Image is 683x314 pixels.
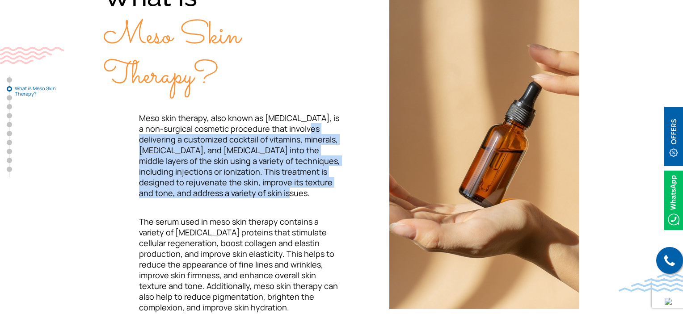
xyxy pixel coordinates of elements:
[664,171,683,230] img: Whatsappicon
[619,274,683,292] img: bluewave
[15,86,59,96] span: What is Meso Skin Therapy?
[103,13,240,100] span: Meso Skin Therapy?
[7,86,12,92] a: What is Meso Skin Therapy?
[139,216,338,313] span: The serum used in meso skin therapy contains a variety of [MEDICAL_DATA] proteins that stimulate ...
[665,298,672,305] img: up-blue-arrow.svg
[664,194,683,204] a: Whatsappicon
[664,107,683,166] img: offerBt
[139,113,340,198] span: Meso skin therapy, also known as [MEDICAL_DATA], is a non-surgical cosmetic procedure that involv...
